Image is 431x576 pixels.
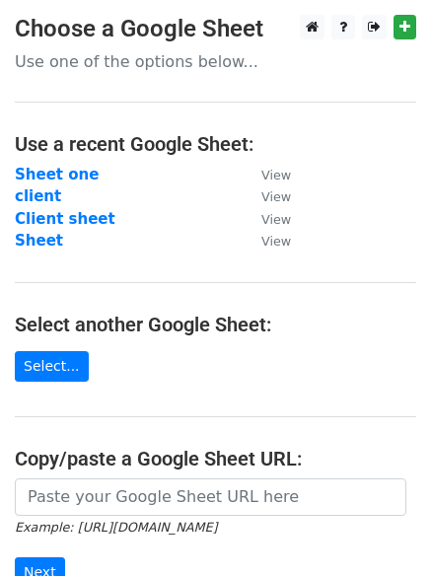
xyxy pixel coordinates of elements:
a: Sheet [15,232,63,250]
a: View [242,187,291,205]
p: Use one of the options below... [15,51,416,72]
a: Sheet one [15,166,99,183]
a: Client sheet [15,210,115,228]
a: View [242,166,291,183]
a: client [15,187,61,205]
h4: Select another Google Sheet: [15,313,416,336]
h4: Use a recent Google Sheet: [15,132,416,156]
h3: Choose a Google Sheet [15,15,416,43]
h4: Copy/paste a Google Sheet URL: [15,447,416,470]
small: View [261,189,291,204]
a: View [242,210,291,228]
small: View [261,212,291,227]
a: Select... [15,351,89,382]
small: Example: [URL][DOMAIN_NAME] [15,520,217,535]
small: View [261,234,291,249]
small: View [261,168,291,182]
input: Paste your Google Sheet URL here [15,478,406,516]
a: View [242,232,291,250]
